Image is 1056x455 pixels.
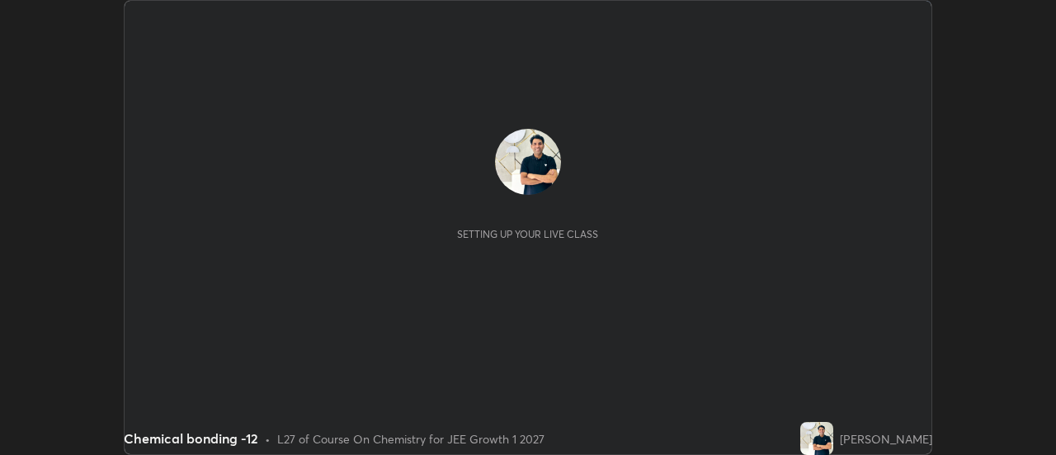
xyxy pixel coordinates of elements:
[840,430,932,448] div: [PERSON_NAME]
[277,430,544,448] div: L27 of Course On Chemistry for JEE Growth 1 2027
[457,228,598,240] div: Setting up your live class
[495,129,561,195] img: 6f5849fa1b7a4735bd8d44a48a48ab07.jpg
[124,429,258,448] div: Chemical bonding -12
[265,430,271,448] div: •
[800,422,833,455] img: 6f5849fa1b7a4735bd8d44a48a48ab07.jpg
